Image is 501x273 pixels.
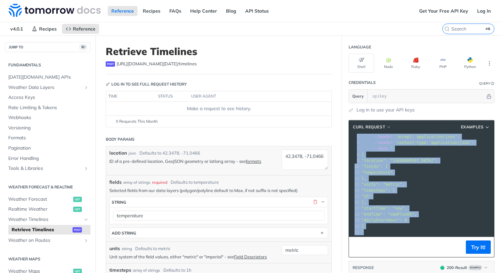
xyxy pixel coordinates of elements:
[187,6,221,16] a: Help Center
[282,150,328,170] textarea: 42.3478, -71.0466
[312,199,318,205] button: Delete
[246,159,261,164] a: formats
[5,103,90,113] a: Rate Limiting & Tokens
[39,26,57,32] span: Recipes
[171,179,219,186] div: Defaults to temperature
[139,150,200,157] div: Defaults to 42.3478, -71.0466
[349,164,360,170] div: 10
[8,125,89,131] span: Versioning
[8,74,89,81] span: [DATE][DOMAIN_NAME] APIs
[430,54,456,73] button: PHP
[369,90,485,103] input: apikey
[12,227,71,233] span: Retrieve Timelines
[349,80,376,86] div: Credentials
[156,91,189,102] th: status
[8,237,82,244] span: Weather on Routes
[8,94,89,101] span: Access Keys
[5,62,90,68] h2: Fundamentals
[5,194,90,204] a: Weather Forecastget
[8,165,82,172] span: Tools & Libraries
[437,264,491,271] button: 200200-ResultExample
[320,199,326,205] button: Hide
[8,225,90,235] a: Retrieve Timelinespost
[362,158,438,163] span: "location": "[GEOGRAPHIC_DATA]",
[122,246,132,252] div: string
[473,6,494,16] a: Log In
[106,91,156,102] th: time
[362,176,366,181] span: ],
[349,134,360,140] div: 5
[349,193,360,199] div: 15
[349,223,360,229] div: 20
[5,143,90,153] a: Pagination
[362,200,366,205] span: ],
[403,54,428,73] button: Ruby
[485,93,492,100] button: Hide
[349,152,360,158] div: 8
[5,83,90,93] a: Weather Data LayersShow subpages for Weather Data Layers
[106,82,110,86] svg: Key
[73,227,82,233] span: post
[83,85,89,90] button: Show subpages for Weather Data Layers
[73,197,82,202] span: get
[8,206,72,213] span: Realtime Weather
[362,140,474,145] span: \
[117,61,196,67] span: https://api.tomorrow.io/v4/timelines
[349,211,360,217] div: 18
[109,187,328,193] p: Selected fields from our data layers (polygon/polyline default to Max, if not suffix is not speci...
[357,106,415,113] a: Log in to use your API keys
[123,179,150,185] div: array of strings
[222,6,240,16] a: Blog
[469,265,482,270] span: Example
[349,158,360,164] div: 9
[5,133,90,143] a: Formats
[349,217,360,223] div: 19
[349,170,360,175] div: 11
[73,26,95,32] span: Reference
[362,182,405,187] span: "units": "metric",
[447,265,467,271] div: 200 - Result
[110,228,328,238] button: ADD string
[491,82,494,85] i: Information
[189,91,318,102] th: user agent
[5,215,90,225] a: Weather TimelinesHide subpages for Weather Timelines
[353,124,385,130] span: cURL Request
[373,134,393,139] span: --header
[135,245,170,252] div: Defaults to metric
[109,254,278,260] p: Unit system of the field values, either "metric" or "imperial" - see
[8,84,82,91] span: Weather Data Layers
[349,54,374,73] button: Shell
[9,4,101,17] img: Tomorrow.io Weather API Docs
[73,207,82,212] span: get
[62,24,99,34] a: Reference
[83,217,89,222] button: Hide subpages for Weather Timelines
[349,44,371,50] div: Language
[166,6,185,16] a: FAQs
[234,254,267,259] a: Field Descriptors
[109,179,122,186] span: fields
[416,6,472,16] a: Get Your Free API Key
[8,155,89,162] span: Error Handling
[5,154,90,164] a: Error Handling
[457,54,483,73] button: Python
[8,145,89,152] span: Pagination
[8,196,72,203] span: Weather Forecast
[444,26,450,32] svg: Search
[8,114,89,121] span: Webhooks
[484,26,492,32] kbd: ⌘K
[8,135,89,141] span: Formats
[5,164,90,173] a: Tools & LibrariesShow subpages for Tools & Libraries
[479,81,494,86] div: QueryInformation
[5,123,90,133] a: Versioning
[116,118,158,124] span: 0 Requests This Month
[373,140,393,145] span: --header
[5,236,90,245] a: Weather on RoutesShow subpages for Weather on Routes
[390,146,393,151] span: '
[395,134,457,139] span: 'accept: application/json'
[5,256,90,262] h2: Weather Maps
[112,231,136,236] div: ADD string
[362,164,388,169] span: "fields": [
[351,124,394,130] button: cURL Request
[8,216,82,223] span: Weather Timelines
[7,24,27,34] span: v4.0.1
